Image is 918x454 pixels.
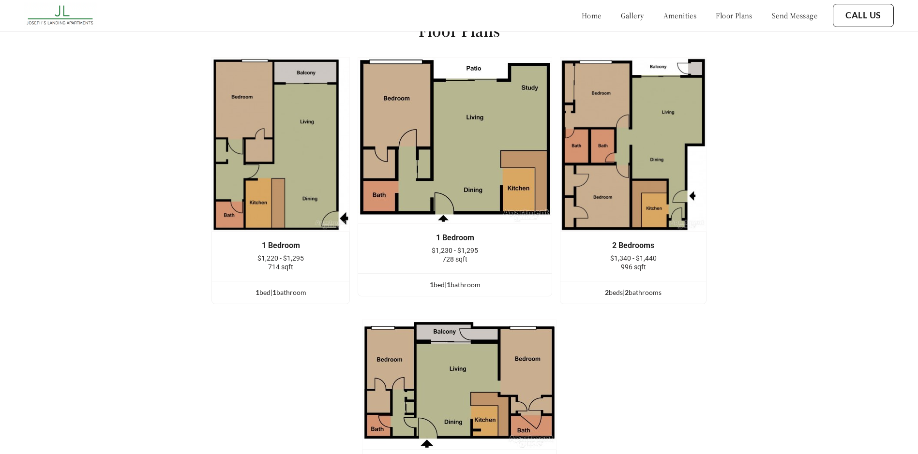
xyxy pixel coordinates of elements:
[716,11,752,20] a: floor plans
[256,288,259,296] span: 1
[845,10,881,21] a: Call Us
[430,280,434,289] span: 1
[358,57,552,224] img: example
[560,287,706,298] div: bed s | bathroom s
[663,11,697,20] a: amenities
[621,11,644,20] a: gallery
[212,287,350,298] div: bed | bathroom
[226,241,335,250] div: 1 Bedroom
[575,241,692,250] div: 2 Bedrooms
[560,57,707,232] img: example
[621,263,646,271] span: 996 sqft
[272,288,276,296] span: 1
[447,280,451,289] span: 1
[610,254,657,262] span: $1,340 - $1,440
[358,279,552,290] div: bed | bathroom
[772,11,817,20] a: send message
[24,2,97,29] img: josephs_landing_logo.png
[582,11,602,20] a: home
[442,255,467,263] span: 728 sqft
[432,247,478,254] span: $1,230 - $1,295
[833,4,894,27] button: Call Us
[257,254,304,262] span: $1,220 - $1,295
[419,20,500,42] h1: Floor Plans
[625,288,629,296] span: 2
[373,234,537,242] div: 1 Bedroom
[268,263,293,271] span: 714 sqft
[605,288,609,296] span: 2
[362,320,557,450] img: example
[211,57,350,232] img: example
